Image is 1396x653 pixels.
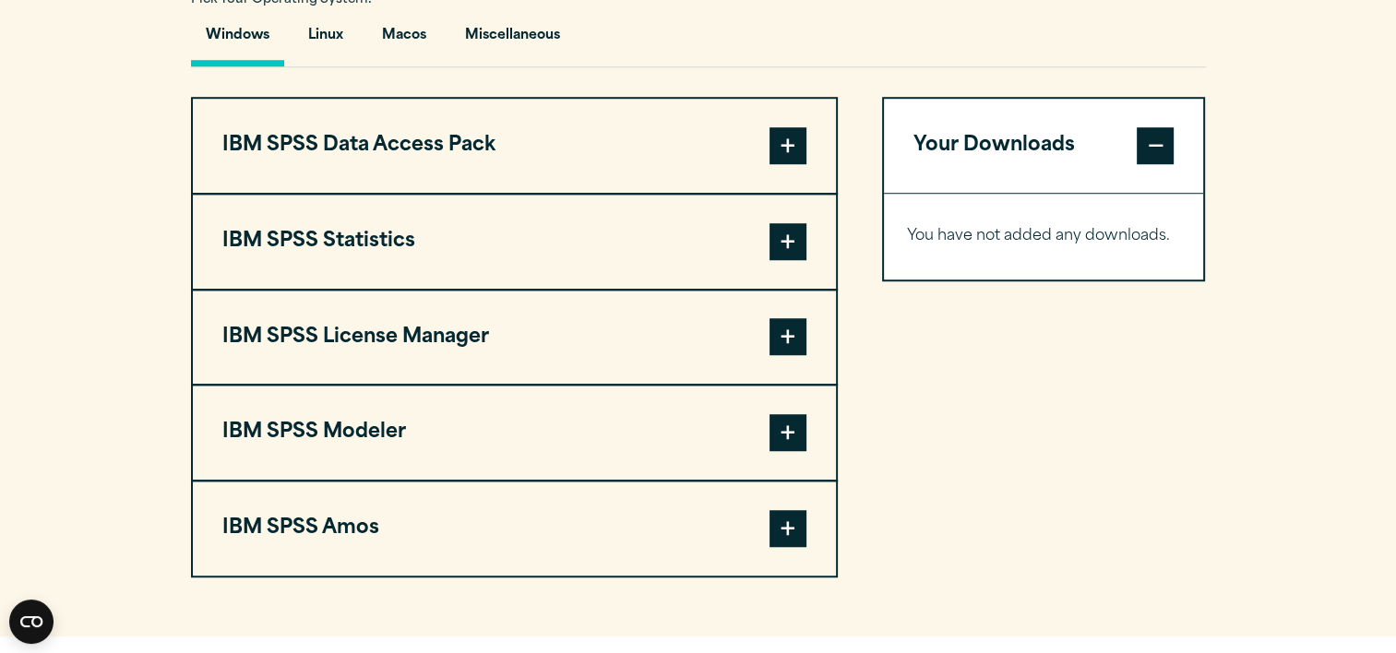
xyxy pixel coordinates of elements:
button: IBM SPSS Modeler [193,386,836,480]
div: Your Downloads [884,193,1204,279]
button: Your Downloads [884,99,1204,193]
button: IBM SPSS Amos [193,481,836,576]
button: Macos [367,14,441,66]
button: IBM SPSS License Manager [193,291,836,385]
button: IBM SPSS Statistics [193,195,836,289]
button: Windows [191,14,284,66]
button: Linux [293,14,358,66]
button: Open CMP widget [9,600,54,644]
button: Miscellaneous [450,14,575,66]
button: IBM SPSS Data Access Pack [193,99,836,193]
p: You have not added any downloads. [907,223,1181,250]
